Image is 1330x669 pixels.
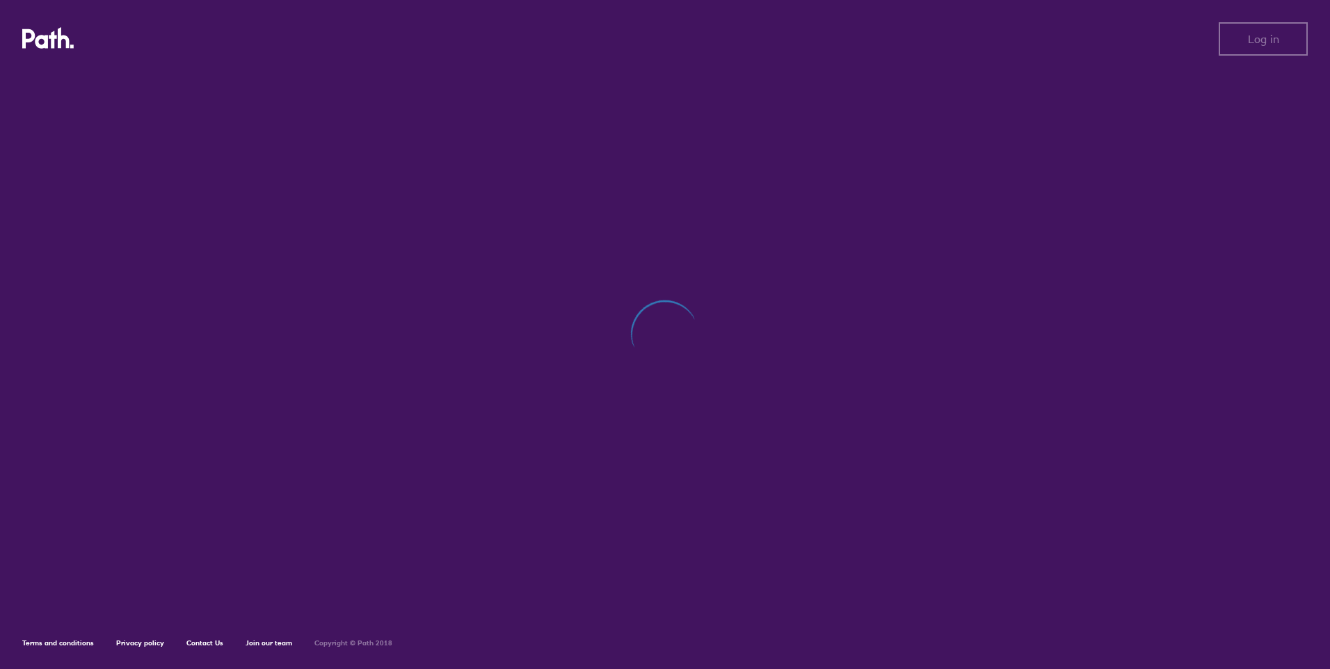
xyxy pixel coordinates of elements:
[116,638,164,647] a: Privacy policy
[1219,22,1308,56] button: Log in
[314,639,392,647] h6: Copyright © Path 2018
[186,638,223,647] a: Contact Us
[246,638,292,647] a: Join our team
[1248,33,1279,45] span: Log in
[22,638,94,647] a: Terms and conditions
